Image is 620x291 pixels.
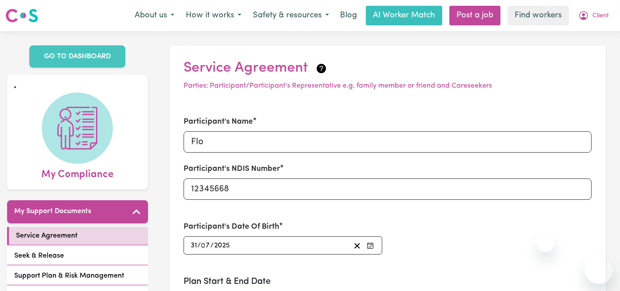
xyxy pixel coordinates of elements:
[210,242,214,250] span: /
[214,240,231,252] input: ----
[14,251,64,261] span: Seek & Release
[14,271,124,281] span: Support Plan & Risk Management
[592,11,609,21] span: Client
[584,255,613,284] iframe: Button to launch messaging window
[41,164,113,182] span: My Compliance
[184,60,592,77] h2: Service Agreement
[247,6,335,25] button: Safety & resources
[29,45,125,68] a: GO TO DASHBOARD
[14,93,141,182] a: My Compliance
[201,242,205,249] span: 0
[184,221,279,233] label: Participant's Date Of Birth
[508,6,569,25] a: Find workers
[572,6,615,25] button: My Account
[197,242,201,250] span: /
[190,240,197,252] input: --
[180,6,247,25] button: How it works
[184,276,592,287] h3: Plan Start & End Date
[449,6,500,25] a: Post a job
[16,230,77,241] span: Service Agreement
[537,234,555,252] iframe: Close message
[5,5,38,26] a: Careseekers logo
[366,6,442,25] a: AI Worker Match
[184,163,280,175] label: Participant's NDIS Number
[14,207,91,216] h5: My Support Documents
[335,6,362,25] a: Blog
[7,267,148,285] a: Support Plan & Risk Management
[184,80,592,91] p: Parties: Participant/Participant's Representative e.g. family member or friend and Careseekers
[5,8,38,24] img: Careseekers logo
[201,240,210,252] input: --
[7,227,148,245] a: Service Agreement
[7,247,148,265] a: Seek & Release
[129,6,180,25] button: About us
[184,116,253,127] label: Participant's Name
[7,200,148,223] button: My Support Documents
